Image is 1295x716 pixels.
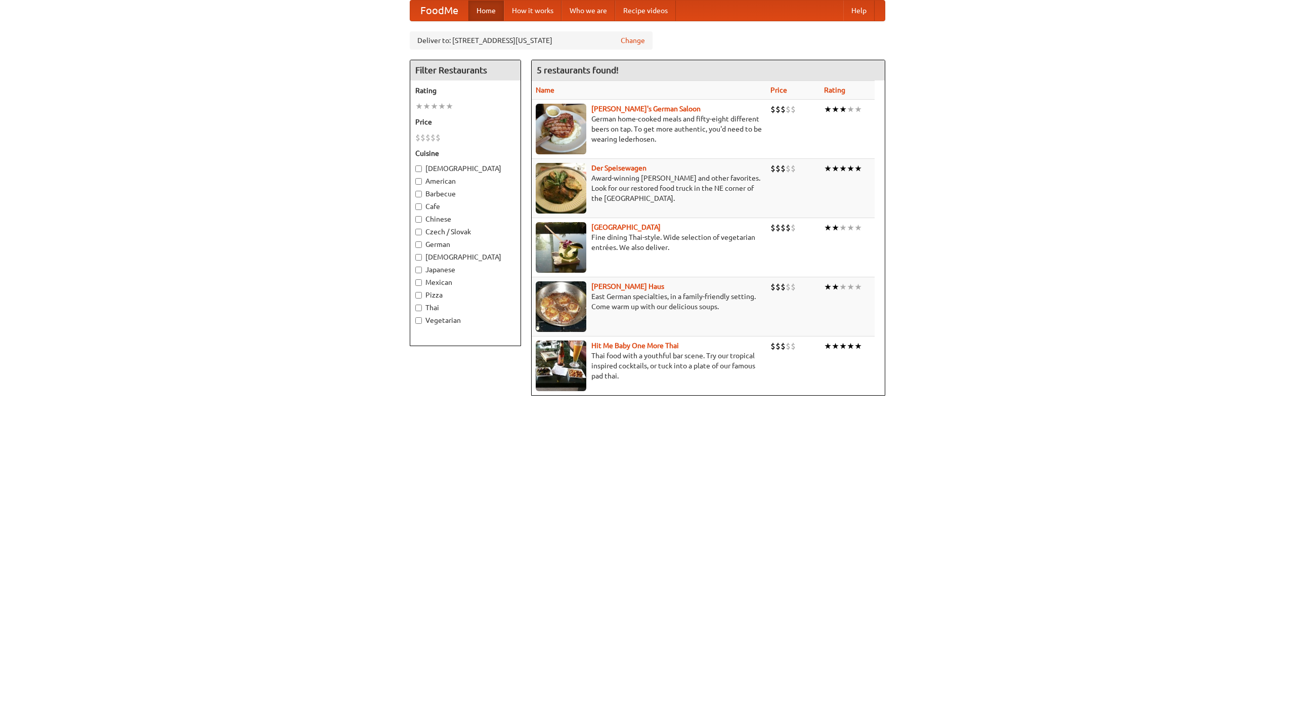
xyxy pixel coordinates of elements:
li: ★ [839,104,847,115]
li: $ [791,104,796,115]
label: Chinese [415,214,515,224]
li: $ [786,281,791,292]
label: [DEMOGRAPHIC_DATA] [415,163,515,174]
input: Czech / Slovak [415,229,422,235]
a: How it works [504,1,562,21]
a: Who we are [562,1,615,21]
input: [DEMOGRAPHIC_DATA] [415,165,422,172]
li: $ [430,132,436,143]
li: $ [770,341,775,352]
input: Cafe [415,203,422,210]
a: Price [770,86,787,94]
li: ★ [854,341,862,352]
li: ★ [847,281,854,292]
li: $ [791,281,796,292]
li: $ [775,163,781,174]
label: Czech / Slovak [415,227,515,237]
input: [DEMOGRAPHIC_DATA] [415,254,422,261]
li: $ [786,222,791,233]
li: ★ [847,341,854,352]
p: Award-winning [PERSON_NAME] and other favorites. Look for our restored food truck in the NE corne... [536,173,762,203]
h5: Price [415,117,515,127]
li: $ [786,341,791,352]
a: [PERSON_NAME]'s German Saloon [591,105,701,113]
li: $ [781,104,786,115]
li: ★ [839,222,847,233]
li: ★ [847,222,854,233]
li: ★ [446,101,453,112]
input: Barbecue [415,191,422,197]
a: Hit Me Baby One More Thai [591,342,679,350]
h5: Cuisine [415,148,515,158]
li: ★ [832,281,839,292]
a: Change [621,35,645,46]
img: kohlhaus.jpg [536,281,586,332]
li: ★ [854,222,862,233]
li: $ [791,163,796,174]
li: $ [786,163,791,174]
a: Der Speisewagen [591,164,646,172]
li: ★ [854,163,862,174]
input: Mexican [415,279,422,286]
b: [PERSON_NAME] Haus [591,282,664,290]
li: ★ [415,101,423,112]
li: ★ [839,281,847,292]
label: Thai [415,303,515,313]
li: $ [770,281,775,292]
li: $ [775,341,781,352]
li: $ [775,281,781,292]
li: ★ [854,104,862,115]
label: German [415,239,515,249]
li: $ [770,222,775,233]
li: ★ [847,104,854,115]
li: $ [781,163,786,174]
div: Deliver to: [STREET_ADDRESS][US_STATE] [410,31,653,50]
li: $ [791,222,796,233]
label: Japanese [415,265,515,275]
li: $ [775,222,781,233]
input: Chinese [415,216,422,223]
li: ★ [832,222,839,233]
li: ★ [839,341,847,352]
li: ★ [839,163,847,174]
input: Thai [415,305,422,311]
li: $ [781,281,786,292]
li: ★ [824,222,832,233]
a: FoodMe [410,1,468,21]
label: Cafe [415,201,515,212]
li: $ [781,222,786,233]
input: Japanese [415,267,422,273]
li: $ [770,104,775,115]
img: speisewagen.jpg [536,163,586,214]
li: ★ [824,341,832,352]
a: Help [843,1,875,21]
p: Fine dining Thai-style. Wide selection of vegetarian entrées. We also deliver. [536,232,762,252]
input: Vegetarian [415,317,422,324]
input: Pizza [415,292,422,299]
ng-pluralize: 5 restaurants found! [537,65,619,75]
li: ★ [854,281,862,292]
img: esthers.jpg [536,104,586,154]
a: Recipe videos [615,1,676,21]
li: $ [436,132,441,143]
li: $ [775,104,781,115]
li: ★ [832,163,839,174]
a: [GEOGRAPHIC_DATA] [591,223,661,231]
label: Pizza [415,290,515,300]
a: Name [536,86,554,94]
li: ★ [824,104,832,115]
li: ★ [438,101,446,112]
li: $ [791,341,796,352]
img: babythai.jpg [536,341,586,391]
a: Rating [824,86,845,94]
li: ★ [430,101,438,112]
li: $ [770,163,775,174]
li: $ [420,132,425,143]
h4: Filter Restaurants [410,60,521,80]
label: American [415,176,515,186]
li: ★ [423,101,430,112]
